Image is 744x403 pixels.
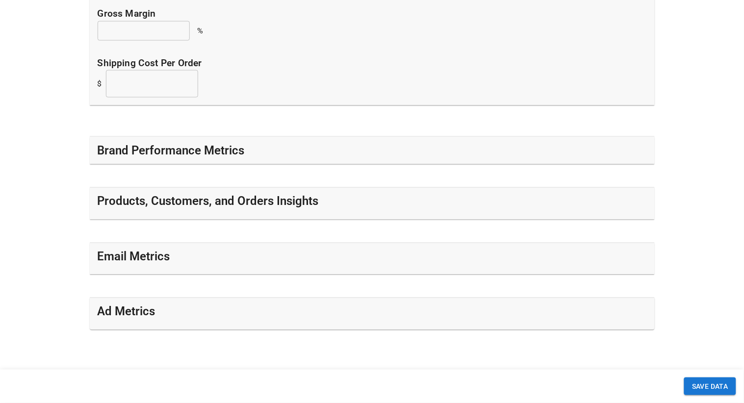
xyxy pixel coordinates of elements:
div: Ad Metrics [90,298,655,329]
div: Products, Customers, and Orders Insights [90,188,655,219]
button: SAVE DATA [684,378,736,396]
h5: Email Metrics [98,249,170,265]
p: Gross margin [98,7,647,21]
div: Email Metrics [90,243,655,275]
p: % [198,25,204,37]
p: Shipping cost per order [98,56,647,71]
p: $ [98,78,102,90]
div: Brand Performance Metrics [90,137,655,164]
h5: Ad Metrics [98,304,155,320]
h5: Brand Performance Metrics [98,143,245,158]
h5: Products, Customers, and Orders Insights [98,194,319,209]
